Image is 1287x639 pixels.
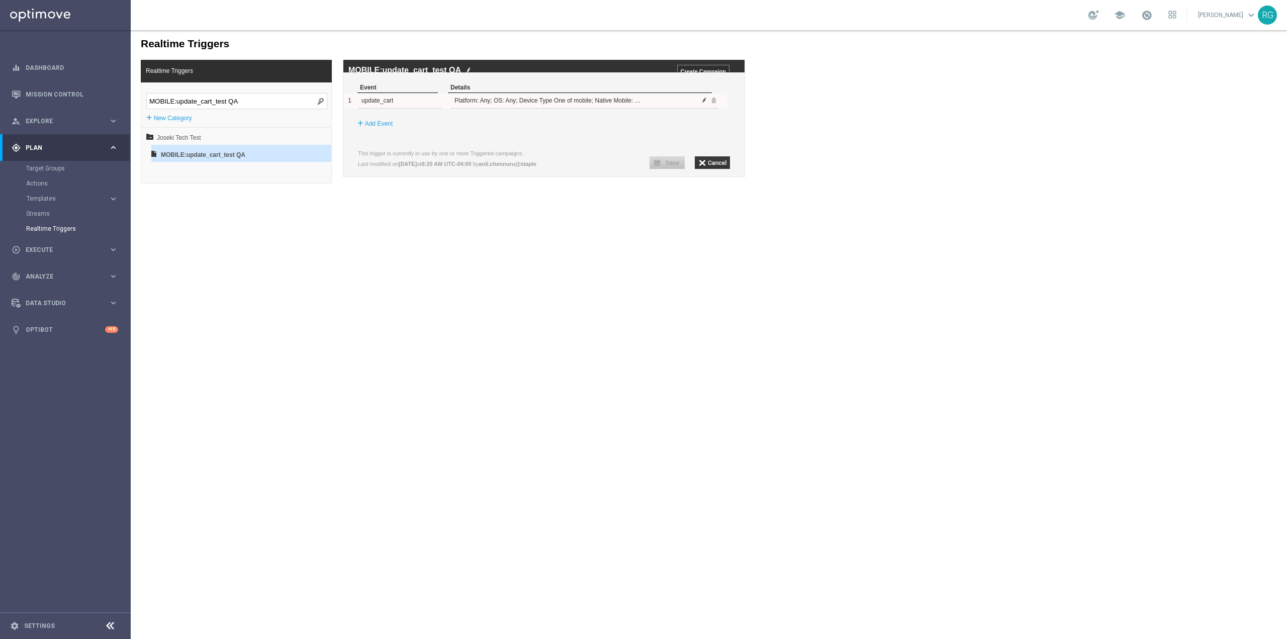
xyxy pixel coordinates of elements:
[231,63,311,78] div: update_cart
[26,179,105,188] a: Actions
[26,164,105,172] a: Target Groups
[26,176,130,191] div: Actions
[26,210,105,218] a: Streams
[1197,8,1258,23] a: [PERSON_NAME]keyboard_arrow_down
[26,191,130,206] div: Templates
[12,245,21,254] i: play_circle_outline
[26,225,105,233] a: Realtime Triggers
[26,206,130,221] div: Streams
[321,63,513,78] div: Platform: Any; OS: Any; Device Type One of mobile; Native Mobile: Any; item_sku_1: Any; item_sku_...
[12,81,118,108] div: Mission Control
[26,81,118,108] a: Mission Control
[26,316,105,343] a: Optibot
[131,30,1287,639] iframe: To enrich screen reader interactions, please activate Accessibility in Grammarly extension settings
[1246,10,1257,21] span: keyboard_arrow_down
[12,117,21,126] i: person_search
[1114,10,1125,21] span: school
[11,299,119,307] button: Data Studio keyboard_arrow_right
[580,67,586,73] span: Delete
[546,35,599,47] input: Create Campaign
[12,316,118,343] div: Optibot
[12,299,109,308] div: Data Studio
[26,161,130,176] div: Target Groups
[11,272,119,281] button: track_changes Analyze keyboard_arrow_right
[26,118,109,124] span: Explore
[109,143,118,152] i: keyboard_arrow_right
[268,131,286,137] b: [DATE]
[227,131,406,137] lable: Last modified on at by
[24,623,55,629] a: Settings
[317,52,581,63] div: Details
[10,621,19,630] i: settings
[12,143,109,152] div: Plan
[227,120,393,126] label: This trigger is currently in use by one or more Triggered campaigns.
[26,300,109,306] span: Data Studio
[12,245,109,254] div: Execute
[12,272,109,281] div: Analyze
[26,273,109,280] span: Analyze
[109,116,118,126] i: keyboard_arrow_right
[12,272,21,281] i: track_changes
[109,194,118,204] i: keyboard_arrow_right
[11,246,119,254] button: play_circle_outline Execute keyboard_arrow_right
[26,247,109,253] span: Execute
[26,221,130,236] div: Realtime Triggers
[109,271,118,281] i: keyboard_arrow_right
[214,63,221,78] div: 1
[26,195,119,203] button: Templates keyboard_arrow_right
[12,54,118,81] div: Dashboard
[12,143,21,152] i: gps_fixed
[12,325,21,334] i: lightbulb
[218,36,330,45] label: MOBILE:update_cart_test QA
[11,90,119,99] button: Mission Control
[1258,6,1277,25] div: RG
[227,52,307,63] div: Event
[109,245,118,254] i: keyboard_arrow_right
[26,145,109,151] span: Plan
[12,63,21,72] i: equalizer
[27,196,99,202] span: Templates
[11,117,119,125] button: person_search Explore keyboard_arrow_right
[571,67,577,73] span: Edit
[11,326,119,334] button: lightbulb Optibot +10
[109,298,118,308] i: keyboard_arrow_right
[348,131,406,137] b: anil.chennuru@staple
[234,88,262,99] label: Add Event
[291,131,340,137] b: 8:20 AM UTC-04:00
[11,144,119,152] button: gps_fixed Plan keyboard_arrow_right
[12,117,109,126] div: Explore
[227,88,233,98] label: +
[26,54,118,81] a: Dashboard
[335,37,340,43] img: edit_white.png
[27,196,109,202] div: Templates
[105,326,118,333] div: +10
[11,64,119,72] button: equalizer Dashboard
